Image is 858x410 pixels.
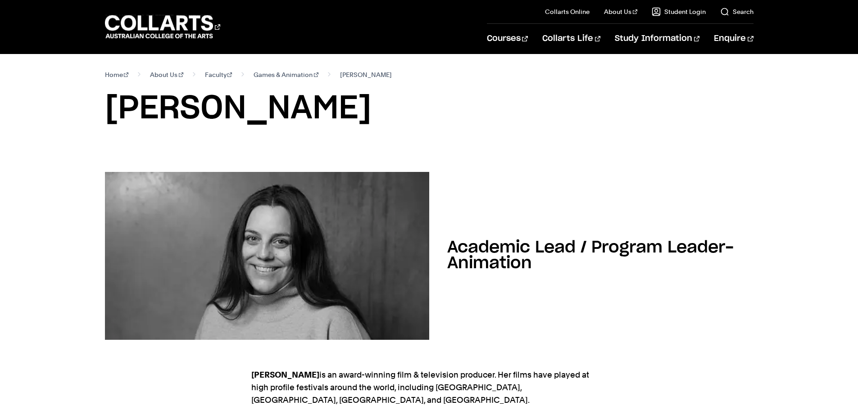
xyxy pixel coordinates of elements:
[105,68,129,81] a: Home
[487,24,528,54] a: Courses
[604,7,637,16] a: About Us
[447,239,734,271] h2: Academic Lead / Program Leader- Animation
[150,68,183,81] a: About Us
[340,68,392,81] span: [PERSON_NAME]
[652,7,706,16] a: Student Login
[714,24,753,54] a: Enquire
[254,68,318,81] a: Games & Animation
[205,68,232,81] a: Faculty
[251,370,319,379] strong: [PERSON_NAME]
[105,14,220,40] div: Go to homepage
[105,88,754,129] h1: [PERSON_NAME]
[545,7,590,16] a: Collarts Online
[542,24,600,54] a: Collarts Life
[720,7,754,16] a: Search
[251,369,607,406] p: is an award-winning film & television producer. Her films have played at high profile festivals a...
[615,24,699,54] a: Study Information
